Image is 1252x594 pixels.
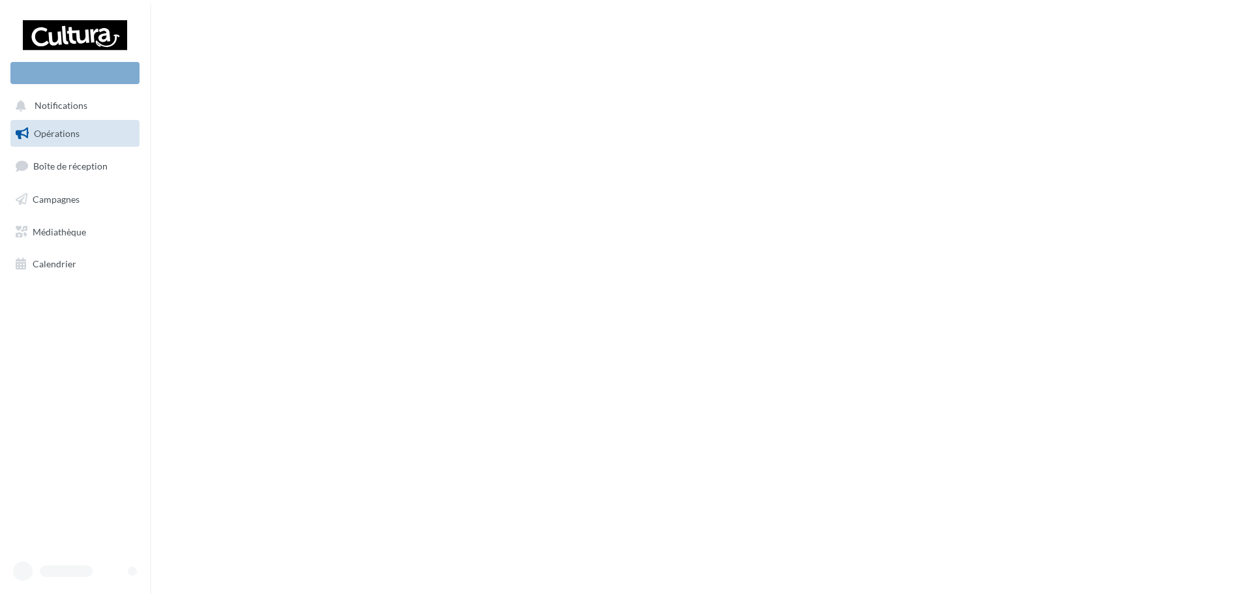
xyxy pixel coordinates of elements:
div: Nouvelle campagne [10,62,140,84]
span: Médiathèque [33,226,86,237]
a: Calendrier [8,250,142,278]
a: Médiathèque [8,218,142,246]
span: Campagnes [33,194,80,205]
span: Notifications [35,100,87,111]
a: Boîte de réception [8,152,142,180]
a: Opérations [8,120,142,147]
a: Campagnes [8,186,142,213]
span: Boîte de réception [33,160,108,171]
span: Opérations [34,128,80,139]
span: Calendrier [33,258,76,269]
